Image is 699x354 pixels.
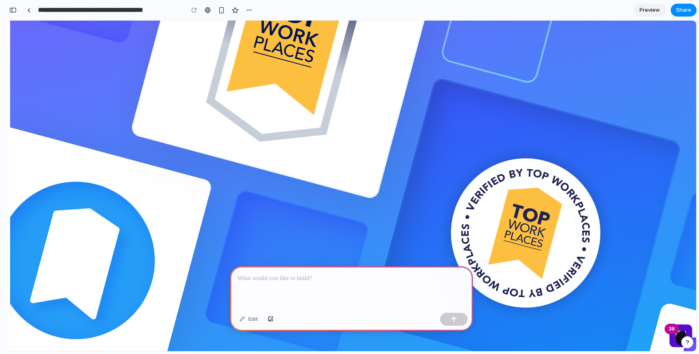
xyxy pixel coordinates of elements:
[640,6,660,14] span: Preview
[668,310,684,326] svg: Cookie Preferences
[676,6,691,14] span: Share
[663,304,685,327] button: Open Resource Center, 39 new notifications
[662,308,668,319] div: 39
[671,4,697,17] button: Share
[633,4,666,17] a: Preview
